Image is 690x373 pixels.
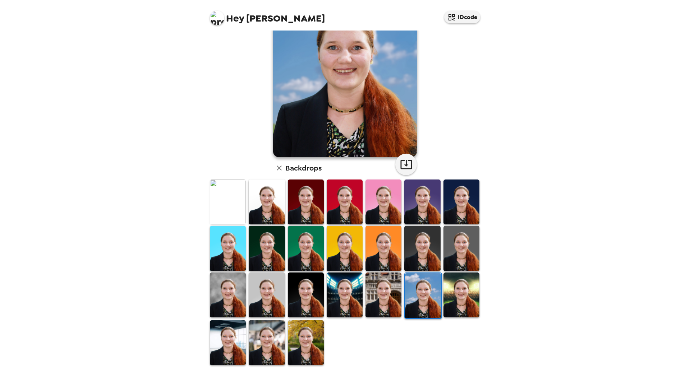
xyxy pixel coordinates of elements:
img: Original [210,179,246,224]
h6: Backdrops [285,162,322,174]
span: [PERSON_NAME] [210,7,325,23]
span: Hey [226,12,244,25]
button: IDcode [444,11,480,23]
img: profile pic [210,11,224,25]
